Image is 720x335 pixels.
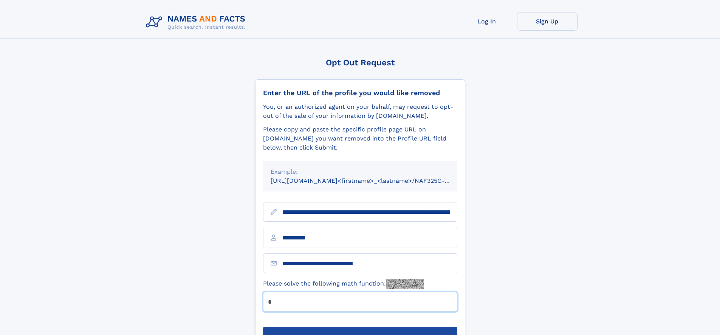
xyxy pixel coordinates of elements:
[263,279,424,289] label: Please solve the following math function:
[255,58,465,67] div: Opt Out Request
[457,12,517,31] a: Log In
[271,177,472,184] small: [URL][DOMAIN_NAME]<firstname>_<lastname>/NAF325G-xxxxxxxx
[263,125,457,152] div: Please copy and paste the specific profile page URL on [DOMAIN_NAME] you want removed into the Pr...
[143,12,252,32] img: Logo Names and Facts
[517,12,578,31] a: Sign Up
[263,89,457,97] div: Enter the URL of the profile you would like removed
[271,167,450,176] div: Example:
[263,102,457,120] div: You, or an authorized agent on your behalf, may request to opt-out of the sale of your informatio...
